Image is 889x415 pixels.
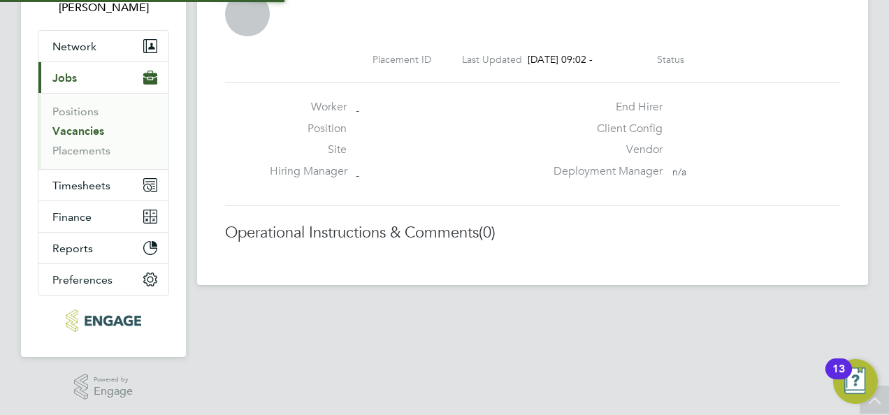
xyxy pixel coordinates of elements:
[479,223,496,242] span: (0)
[373,53,431,66] label: Placement ID
[832,369,845,387] div: 13
[545,143,663,157] label: Vendor
[52,71,77,85] span: Jobs
[52,40,96,53] span: Network
[66,310,140,332] img: educationmattersgroup-logo-retina.png
[52,242,93,255] span: Reports
[833,359,878,404] button: Open Resource Center, 13 new notifications
[545,122,663,136] label: Client Config
[94,386,133,398] span: Engage
[270,100,347,115] label: Worker
[270,143,347,157] label: Site
[38,264,168,295] button: Preferences
[528,53,593,66] span: [DATE] 09:02 -
[94,374,133,386] span: Powered by
[52,124,104,138] a: Vacancies
[672,166,686,178] span: n/a
[38,170,168,201] button: Timesheets
[545,164,663,179] label: Deployment Manager
[545,100,663,115] label: End Hirer
[52,179,110,192] span: Timesheets
[462,53,522,66] label: Last Updated
[52,273,113,286] span: Preferences
[38,31,168,61] button: Network
[225,223,840,243] h3: Operational Instructions & Comments
[52,144,110,157] a: Placements
[38,310,169,332] a: Go to home page
[52,105,99,118] a: Positions
[38,93,168,169] div: Jobs
[38,201,168,232] button: Finance
[270,164,347,179] label: Hiring Manager
[657,53,684,66] label: Status
[52,210,92,224] span: Finance
[270,122,347,136] label: Position
[38,233,168,263] button: Reports
[74,374,133,400] a: Powered byEngage
[38,62,168,93] button: Jobs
